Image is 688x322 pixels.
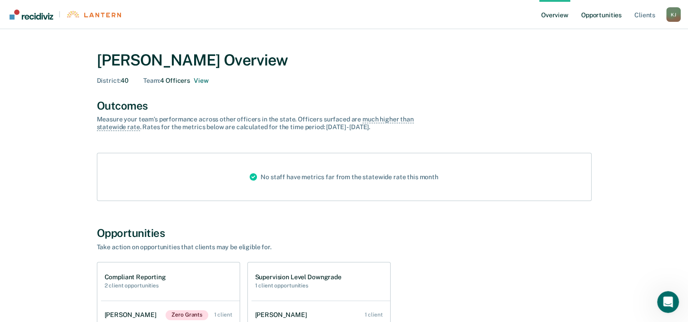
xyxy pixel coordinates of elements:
[194,77,208,85] button: 4 officers on Kenneth Jones's Team
[66,11,121,18] img: Lantern
[666,7,681,22] button: Profile dropdown button
[657,291,679,313] iframe: Intercom live chat
[143,77,208,85] div: 4 Officers
[97,116,414,131] span: much higher than statewide rate
[10,10,53,20] img: Recidiviz
[255,273,341,281] h1: Supervision Level Downgrade
[97,226,592,240] div: Opportunities
[255,282,341,289] h2: 1 client opportunities
[97,51,592,70] div: [PERSON_NAME] Overview
[97,243,415,251] div: Take action on opportunities that clients may be eligible for.
[105,311,160,319] div: [PERSON_NAME]
[97,77,129,85] div: 40
[166,310,208,320] span: Zero Grants
[364,312,382,318] div: 1 client
[97,77,121,84] span: District :
[214,312,232,318] div: 1 client
[97,99,592,112] div: Outcomes
[105,273,166,281] h1: Compliant Reporting
[255,311,311,319] div: [PERSON_NAME]
[105,282,166,289] h2: 2 client opportunities
[143,77,160,84] span: Team :
[97,116,415,131] div: Measure your team’s performance across other officer s in the state. Officer s surfaced are . Rat...
[242,153,446,201] div: No staff have metrics far from the statewide rate this month
[53,10,66,18] span: |
[666,7,681,22] div: K J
